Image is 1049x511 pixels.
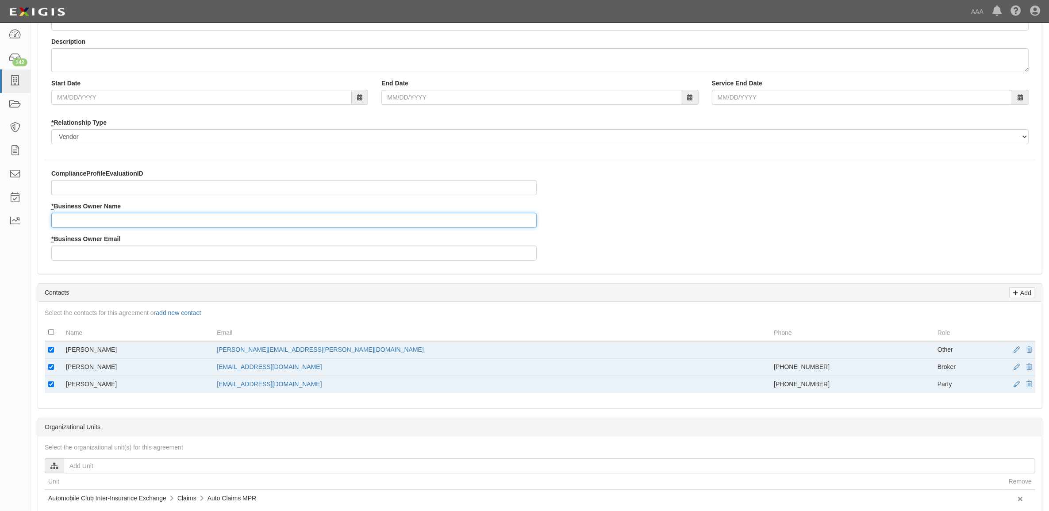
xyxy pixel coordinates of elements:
th: Remove [1005,473,1035,490]
i: Help Center - Complianz [1011,6,1021,17]
div: Select the organizational unit(s) for this agreement [38,443,1042,452]
div: Select the contacts for this agreement or [38,308,1042,317]
abbr: required [51,235,54,242]
div: Contacts [38,284,1042,302]
label: Business Owner Name [51,202,121,211]
div: 142 [12,58,27,66]
input: MM/DD/YYYY [51,90,352,105]
label: Start Date [51,79,81,88]
label: Relationship Type [51,118,107,127]
td: Party [934,376,1000,393]
td: [PERSON_NAME] [62,359,213,376]
td: [PERSON_NAME] [62,376,213,393]
img: logo-5460c22ac91f19d4615b14bd174203de0afe785f0fc80cf4dbbc73dc1793850b.png [7,4,68,20]
a: add new contact [156,309,201,316]
td: [PHONE_NUMBER] [770,359,934,376]
th: Unit [45,473,1005,490]
label: ComplianceProfileEvaluationID [51,169,143,178]
input: MM/DD/YYYY [712,90,1012,105]
a: Remove organizational unit [1018,494,1023,504]
label: Business Owner Email [51,234,120,243]
th: Email [213,324,770,341]
td: [PHONE_NUMBER] [770,376,934,393]
a: AAA [967,3,988,20]
label: End Date [381,79,408,88]
a: [EMAIL_ADDRESS][DOMAIN_NAME] [217,363,322,370]
span: Automobile Club Inter-Insurance Exchange [48,495,166,502]
td: Broker [934,359,1000,376]
p: Add [1018,288,1031,298]
a: Add [1009,287,1035,298]
span: Auto Claims MPR [207,495,256,502]
td: [PERSON_NAME] [62,341,213,359]
td: Other [934,341,1000,359]
label: Description [51,37,85,46]
input: Add Unit [64,458,1035,473]
input: MM/DD/YYYY [381,90,682,105]
abbr: required [51,203,54,210]
th: Role [934,324,1000,341]
span: Claims [177,495,196,502]
a: [EMAIL_ADDRESS][DOMAIN_NAME] [217,380,322,388]
th: Phone [770,324,934,341]
abbr: required [51,119,54,126]
a: [PERSON_NAME][EMAIL_ADDRESS][PERSON_NAME][DOMAIN_NAME] [217,346,424,353]
label: Service End Date [712,79,762,88]
th: Name [62,324,213,341]
div: Organizational Units [38,418,1042,436]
